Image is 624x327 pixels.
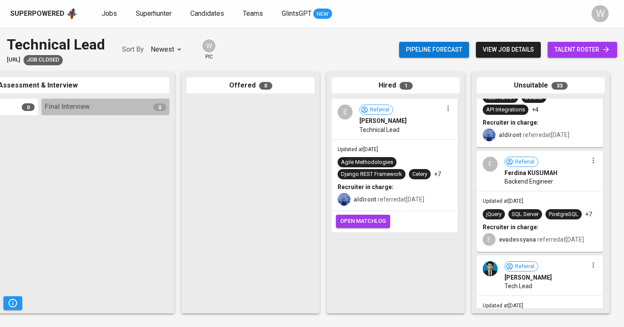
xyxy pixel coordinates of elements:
[367,106,393,114] span: Referral
[336,215,390,228] button: open matchlog
[190,9,226,19] a: Candidates
[136,9,172,18] span: Superhunter
[359,126,399,134] span: Technical Lead
[354,196,424,203] span: referred at [DATE]
[151,44,174,55] p: Newest
[190,9,224,18] span: Candidates
[243,9,265,19] a: Teams
[551,82,568,90] span: 33
[122,44,144,55] p: Sort By
[153,103,166,111] span: 0
[499,131,522,138] b: aldiront
[313,10,332,18] span: NEW
[486,210,502,219] div: jQuery
[359,117,407,125] span: [PERSON_NAME]
[483,198,523,204] span: Updated at [DATE]
[338,193,350,206] img: aldiron.tahalele@glints.com
[554,44,610,55] span: talent roster
[201,38,216,61] div: pic
[512,210,539,219] div: SQL Server
[499,131,569,138] span: referred at [DATE]
[341,158,393,166] div: Agile Methodologies
[259,82,272,90] span: 0
[406,44,462,55] span: Pipeline forecast
[504,169,557,177] span: Ferdina KUSUMAH
[354,196,376,203] b: aldiront
[548,42,617,58] a: talent roster
[341,170,402,178] div: Django REST Framework
[412,170,427,178] div: Celery
[102,9,117,18] span: Jobs
[282,9,332,19] a: GlintsGPT NEW
[504,282,532,290] span: Tech Lead
[282,9,312,18] span: GlintsGPT
[3,296,22,310] button: Pipeline Triggers
[7,56,20,64] span: [URL]
[483,224,539,231] b: Recruiter in charge:
[332,77,460,94] div: Hired
[512,263,538,271] span: Referral
[187,77,315,94] div: Offered
[7,34,105,55] div: Technical Lead
[592,5,609,22] div: W
[585,210,592,219] p: +7
[201,38,216,53] div: W
[23,55,63,65] div: Job already placed by Glints
[483,157,498,172] div: F
[483,261,498,276] img: 5781ca9664b59b598c4c614ce064c35c.jpg
[136,9,173,19] a: Superhunter
[499,236,584,243] span: referred at [DATE]
[476,42,541,58] button: view job details
[483,119,539,126] b: Recruiter in charge:
[66,7,78,20] img: app logo
[483,128,496,141] img: aldiron.tahalele@glints.com
[10,9,64,19] div: Superpowered
[338,146,378,152] span: Updated at [DATE]
[477,151,603,252] div: FReferralFerdina KUSUMAHBackend EngineerUpdated at[DATE]jQuerySQL ServerPostgreSQL+7Recruiter in ...
[45,102,90,112] span: Final Interview
[483,233,496,246] div: E
[532,105,539,114] p: +4
[434,170,441,178] p: +7
[483,303,523,309] span: Updated at [DATE]
[549,210,578,219] div: PostgreSQL
[399,42,469,58] button: Pipeline forecast
[243,9,263,18] span: Teams
[338,105,353,120] div: E
[10,7,78,20] a: Superpoweredapp logo
[151,42,184,58] div: Newest
[23,56,63,64] span: Job Closed
[504,273,552,282] span: [PERSON_NAME]
[483,44,534,55] span: view job details
[504,177,553,186] span: Backend Engineer
[512,158,538,166] span: Referral
[332,99,458,232] div: EReferral[PERSON_NAME]Technical LeadUpdated at[DATE]Agile MethodologiesDjango REST FrameworkCeler...
[486,106,525,114] div: API Integrations
[102,9,119,19] a: Jobs
[499,236,536,243] b: evadessyana
[338,184,394,190] b: Recruiter in charge:
[340,216,386,226] span: open matchlog
[477,77,605,94] div: Unsuitable
[399,82,413,90] span: 1
[22,103,35,111] span: 0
